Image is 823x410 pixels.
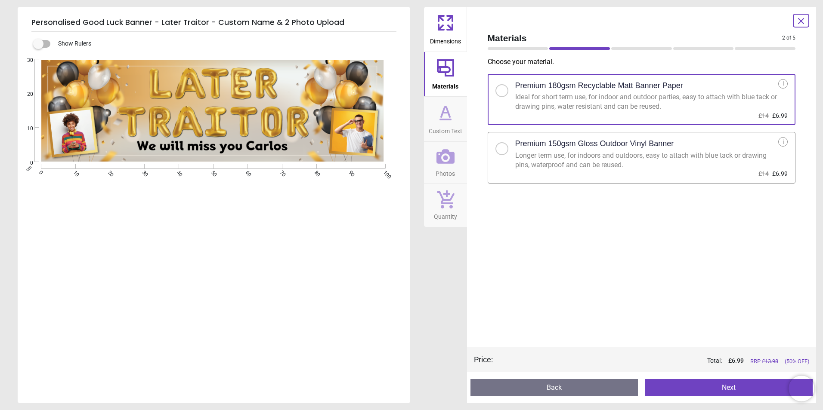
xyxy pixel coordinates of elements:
[515,138,674,149] h2: Premium 150gsm Gloss Outdoor Vinyl Banner
[38,39,410,49] div: Show Rulers
[140,169,146,175] span: 30
[17,125,33,132] span: 10
[488,32,783,44] span: Materials
[758,112,769,119] span: £14
[728,357,744,365] span: £
[470,379,638,396] button: Back
[515,151,779,170] div: Longer term use, for indoors and outdoors, easy to attach with blue tack or drawing pins, waterpr...
[175,169,180,175] span: 40
[209,169,215,175] span: 50
[789,376,814,401] iframe: Brevo live chat
[381,169,387,175] span: 100
[762,358,778,364] span: £ 13.98
[37,169,43,175] span: 0
[71,169,77,175] span: 10
[312,169,318,175] span: 80
[750,358,778,365] span: RRP
[434,208,457,221] span: Quantity
[778,137,788,147] div: i
[488,57,803,67] p: Choose your material .
[432,78,458,91] span: Materials
[515,80,683,91] h2: Premium 180gsm Recyclable Matt Banner Paper
[17,57,33,64] span: 30
[436,165,455,178] span: Photos
[278,169,284,175] span: 70
[424,52,467,97] button: Materials
[645,379,813,396] button: Next
[430,33,461,46] span: Dimensions
[424,142,467,184] button: Photos
[424,184,467,227] button: Quantity
[506,357,810,365] div: Total:
[347,169,353,175] span: 90
[244,169,249,175] span: 60
[515,92,779,112] div: Ideal for short term use, for indoor and outdoor parties, easy to attach with blue tack or drawin...
[429,123,462,136] span: Custom Text
[106,169,111,175] span: 20
[31,14,396,32] h5: Personalised Good Luck Banner - Later Traitor - Custom Name & 2 Photo Upload
[474,354,493,365] div: Price :
[424,7,467,52] button: Dimensions
[772,170,788,177] span: £6.99
[25,165,33,172] span: cm
[17,91,33,98] span: 20
[772,112,788,119] span: £6.99
[758,170,769,177] span: £14
[778,79,788,89] div: i
[785,358,809,365] span: (50% OFF)
[17,159,33,167] span: 0
[782,34,795,42] span: 2 of 5
[732,357,744,364] span: 6.99
[424,97,467,141] button: Custom Text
